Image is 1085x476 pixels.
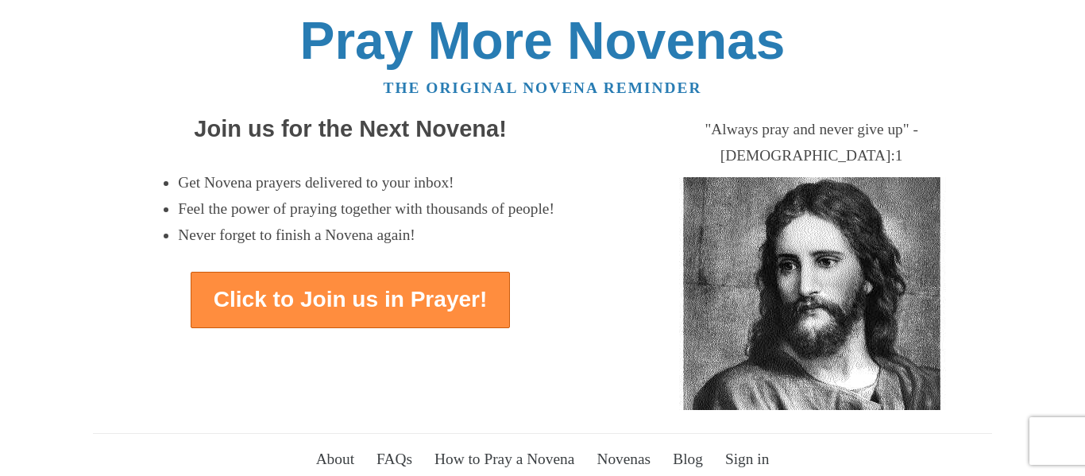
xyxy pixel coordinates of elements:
[384,79,702,96] a: The original novena reminder
[178,196,554,223] li: Feel the power of praying together with thousands of people!
[660,177,963,410] img: Jesus
[93,117,607,142] h2: Join us for the Next Novena!
[631,117,992,169] div: "Always pray and never give up" - [DEMOGRAPHIC_DATA]:1
[178,170,554,196] li: Get Novena prayers delivered to your inbox!
[191,272,511,328] a: Click to Join us in Prayer!
[300,11,786,70] a: Pray More Novenas
[178,223,554,249] li: Never forget to finish a Novena again!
